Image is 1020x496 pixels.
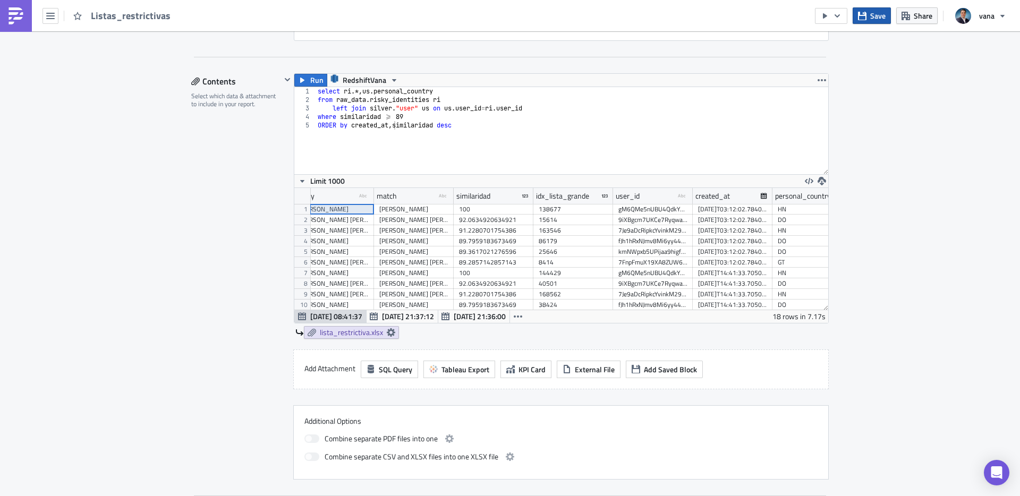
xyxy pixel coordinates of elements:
[618,225,687,236] div: 7Je9aDcRipkcYvinkM29Xa
[698,268,767,278] div: [DATE]T14:41:33.705000
[294,96,316,104] div: 2
[698,225,767,236] div: [DATE]T03:12:02.784000
[294,87,316,96] div: 1
[382,311,434,322] span: [DATE] 21:37:12
[459,246,528,257] div: 89.3617021276596
[618,289,687,300] div: 7Je9aDcRipkcYvinkM29Xa
[310,311,362,322] span: [DATE] 08:41:37
[778,236,847,246] div: DO
[539,204,608,215] div: 138677
[294,74,327,87] button: Run
[618,246,687,257] div: kmNWpxb5UPijaa9higfr5W
[618,278,687,289] div: 9iXBgcm7UKCe7RyqwaqgXK
[618,236,687,246] div: fJh1hRxNJmv8Mi6yy44o4a
[379,364,412,375] span: SQL Query
[300,204,369,215] div: [PERSON_NAME]
[304,326,399,339] a: lista_restrictiva.xlsx
[539,236,608,246] div: 86179
[698,236,767,246] div: [DATE]T03:12:02.784000
[379,268,448,278] div: [PERSON_NAME]
[423,361,495,378] button: Tableau Export
[539,215,608,225] div: 15614
[300,257,369,268] div: [PERSON_NAME] [PERSON_NAME]
[984,460,1009,485] div: Open Intercom Messenger
[459,257,528,268] div: 89.2857142857143
[695,188,730,204] div: created_at
[539,278,608,289] div: 40501
[300,215,369,225] div: [PERSON_NAME] [PERSON_NAME] [PERSON_NAME]
[379,215,448,225] div: [PERSON_NAME] [PERSON_NAME] [PERSON_NAME]
[310,74,324,87] span: Run
[626,361,703,378] button: Add Saved Block
[459,204,528,215] div: 100
[459,236,528,246] div: 89.7959183673469
[191,73,281,89] div: Contents
[379,300,448,310] div: [PERSON_NAME]
[325,432,438,445] span: Combine separate PDF files into one
[91,10,172,22] span: Listas_restrictivas
[327,74,402,87] button: RedshiftVana
[778,268,847,278] div: HN
[379,289,448,300] div: [PERSON_NAME] [PERSON_NAME]
[778,300,847,310] div: DO
[698,204,767,215] div: [DATE]T03:12:02.784000
[300,289,369,300] div: [PERSON_NAME] [PERSON_NAME]
[778,257,847,268] div: GT
[441,364,489,375] span: Tableau Export
[539,225,608,236] div: 163546
[7,7,24,24] img: PushMetrics
[896,7,938,24] button: Share
[618,215,687,225] div: 9iXBgcm7UKCe7RyqwaqgXK
[304,361,355,377] label: Add Attachment
[618,268,687,278] div: gM6QMe5nUBU4QdkYFieRHR
[518,364,546,375] span: KPI Card
[294,113,316,121] div: 4
[379,278,448,289] div: [PERSON_NAME] [PERSON_NAME] [PERSON_NAME]
[539,257,608,268] div: 8414
[379,246,448,257] div: [PERSON_NAME]
[778,278,847,289] div: DO
[539,300,608,310] div: 38424
[539,289,608,300] div: 168562
[618,257,687,268] div: 7FnpFmuX19XA8ZUW6UFCim
[853,7,891,24] button: Save
[361,361,418,378] button: SQL Query
[618,204,687,215] div: gM6QMe5nUBU4QdkYFieRHR
[281,73,294,86] button: Hide content
[379,236,448,246] div: [PERSON_NAME]
[539,268,608,278] div: 144429
[575,364,615,375] span: External File
[325,450,498,463] span: Combine separate CSV and XLSX files into one XLSX file
[294,121,316,130] div: 5
[4,4,507,13] p: Aquí está el reporte de verificación de listas restrictivas.
[300,236,369,246] div: [PERSON_NAME]
[914,10,932,21] span: Share
[454,311,506,322] span: [DATE] 21:36:00
[539,246,608,257] div: 25646
[300,225,369,236] div: [PERSON_NAME] [PERSON_NAME]
[310,175,345,186] span: Limit 1000
[870,10,886,21] span: Save
[557,361,620,378] button: External File
[366,310,438,323] button: [DATE] 21:37:12
[698,246,767,257] div: [DATE]T03:12:02.784000
[459,215,528,225] div: 92.0634920634921
[300,268,369,278] div: [PERSON_NAME]
[644,364,697,375] span: Add Saved Block
[618,300,687,310] div: fJh1hRxNJmv8Mi6yy44o4a
[500,361,551,378] button: KPI Card
[778,215,847,225] div: DO
[979,10,994,21] span: vana
[379,225,448,236] div: [PERSON_NAME] [PERSON_NAME]
[379,204,448,215] div: [PERSON_NAME]
[456,188,490,204] div: similaridad
[304,416,818,426] label: Additional Options
[698,289,767,300] div: [DATE]T14:41:33.705000
[698,278,767,289] div: [DATE]T14:41:33.705000
[775,188,831,204] div: personal_country
[698,215,767,225] div: [DATE]T03:12:02.784000
[377,188,397,204] div: match
[778,204,847,215] div: HN
[778,246,847,257] div: DO
[778,289,847,300] div: HN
